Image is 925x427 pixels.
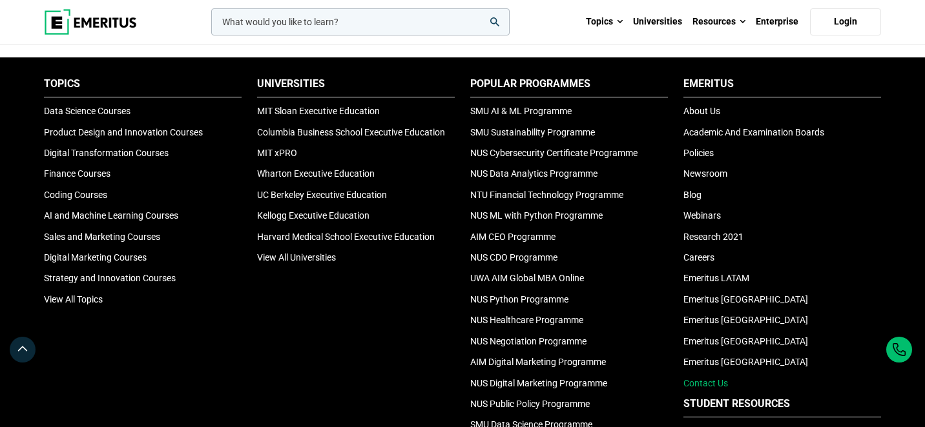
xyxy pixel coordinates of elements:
[44,190,107,200] a: Coding Courses
[257,232,435,242] a: Harvard Medical School Executive Education
[470,252,557,263] a: NUS CDO Programme
[470,294,568,304] a: NUS Python Programme
[470,357,606,367] a: AIM Digital Marketing Programme
[810,8,881,35] a: Login
[44,127,203,137] a: Product Design and Innovation Courses
[257,252,336,263] a: View All Universities
[470,315,583,325] a: NUS Healthcare Programme
[44,210,178,221] a: AI and Machine Learning Courses
[470,210,603,221] a: NUS ML with Python Programme
[44,252,147,263] a: Digital Marketing Courses
[257,168,375,179] a: Wharton Executive Education
[470,273,584,283] a: UWA AIM Global MBA Online
[683,252,714,263] a: Careers
[470,399,590,409] a: NUS Public Policy Programme
[470,148,638,158] a: NUS Cybersecurity Certificate Programme
[683,336,808,346] a: Emeritus [GEOGRAPHIC_DATA]
[44,168,110,179] a: Finance Courses
[470,378,607,388] a: NUS Digital Marketing Programme
[470,232,556,242] a: AIM CEO Programme
[683,232,743,242] a: Research 2021
[44,273,176,283] a: Strategy and Innovation Courses
[257,148,297,158] a: MIT xPRO
[470,106,572,116] a: SMU AI & ML Programme
[257,190,387,200] a: UC Berkeley Executive Education
[470,190,623,200] a: NTU Financial Technology Programme
[44,148,169,158] a: Digital Transformation Courses
[470,168,598,179] a: NUS Data Analytics Programme
[683,273,749,283] a: Emeritus LATAM
[683,315,808,325] a: Emeritus [GEOGRAPHIC_DATA]
[257,127,445,137] a: Columbia Business School Executive Education
[683,378,728,388] a: Contact Us
[44,106,130,116] a: Data Science Courses
[683,148,714,158] a: Policies
[470,336,587,346] a: NUS Negotiation Programme
[683,127,824,137] a: Academic And Examination Boards
[211,8,510,35] input: woocommerce-product-search-field-0
[683,168,727,179] a: Newsroom
[683,190,702,200] a: Blog
[257,106,380,116] a: MIT Sloan Executive Education
[683,294,808,304] a: Emeritus [GEOGRAPHIC_DATA]
[683,106,720,116] a: About Us
[44,232,160,242] a: Sales and Marketing Courses
[470,127,595,137] a: SMU Sustainability Programme
[44,294,103,304] a: View All Topics
[683,357,808,367] a: Emeritus [GEOGRAPHIC_DATA]
[257,210,369,221] a: Kellogg Executive Education
[683,210,721,221] a: Webinars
